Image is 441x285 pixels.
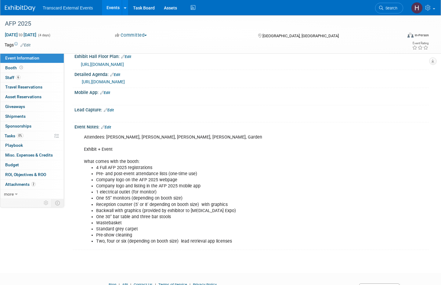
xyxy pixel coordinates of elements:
[96,171,357,177] li: Pre- and post-event attendance lists (one-time use)
[383,6,397,10] span: Search
[96,238,357,244] li: Two, four or six (depending on booth size) lead retrieval app licenses
[80,131,360,247] div: Attendees: [PERSON_NAME], [PERSON_NAME], [PERSON_NAME], [PERSON_NAME], Garden Exhibit + Event Wha...
[5,65,24,70] span: Booth
[16,75,20,80] span: 6
[110,73,120,77] a: Edit
[262,34,339,38] span: [GEOGRAPHIC_DATA], [GEOGRAPHIC_DATA]
[5,94,42,99] span: Asset Reservations
[113,32,149,38] button: Committed
[5,143,23,148] span: Playbook
[41,199,52,207] td: Personalize Event Tab Strip
[31,182,36,186] span: 2
[101,125,111,129] a: Edit
[5,75,20,80] span: Staff
[96,220,357,226] li: Wastebasket
[74,88,429,96] div: Mobile App:
[52,199,64,207] td: Toggle Event Tabs
[96,226,357,232] li: Standard grey carpet
[17,133,23,138] span: 0%
[375,3,403,13] a: Search
[96,208,357,214] li: Backwall with graphics (provided by exhibitor to [MEDICAL_DATA] Expo)
[38,33,50,37] span: (4 days)
[366,32,429,41] div: Event Format
[0,131,64,141] a: Tasks0%
[100,91,110,95] a: Edit
[96,183,357,189] li: Company logo and listing in the AFP 2025 mobile app
[0,121,64,131] a: Sponsorships
[407,33,414,38] img: Format-Inperson.png
[96,214,357,220] li: One 30” bar table and three bar stools
[0,102,64,111] a: Giveaways
[74,70,429,78] div: Detailed Agenda:
[0,73,64,82] a: Staff6
[96,165,357,171] li: 4 Full AFP 2025 registrations
[0,141,64,150] a: Playbook
[3,18,393,29] div: AFP 2025
[0,53,64,63] a: Event Information
[20,43,31,47] a: Edit
[5,172,46,177] span: ROI, Objectives & ROO
[0,63,64,73] a: Booth
[0,180,64,189] a: Attachments2
[18,32,23,37] span: to
[0,112,64,121] a: Shipments
[0,160,64,170] a: Budget
[96,232,357,238] li: Pre-show cleaning
[96,177,357,183] li: Company logo on the AFP 2025 webpage
[81,62,124,67] a: [URL][DOMAIN_NAME]
[5,85,42,89] span: Travel Reservations
[4,192,14,197] span: more
[0,150,64,160] a: Misc. Expenses & Credits
[5,162,19,167] span: Budget
[5,56,39,60] span: Event Information
[96,195,357,201] li: One 55” monitors (depending on booth size)
[74,122,429,130] div: Event Notes:
[0,170,64,179] a: ROI, Objectives & ROO
[121,55,131,59] a: Edit
[0,82,64,92] a: Travel Reservations
[414,33,429,38] div: In-Person
[43,5,93,10] span: Transcard External Events
[96,189,357,195] li: 1 electrical outlet (for monitor)
[5,32,37,38] span: [DATE] [DATE]
[0,189,64,199] a: more
[412,42,428,45] div: Event Rating
[74,52,429,60] div: Exhibit Hall Floor Plan:
[18,65,24,70] span: Booth not reserved yet
[411,2,423,14] img: Haille Dinger
[5,153,53,157] span: Misc. Expenses & Credits
[5,104,25,109] span: Giveaways
[5,5,35,11] img: ExhibitDay
[5,114,26,119] span: Shipments
[5,133,23,138] span: Tasks
[5,42,31,48] td: Tags
[96,202,357,208] li: Reception counter (5’ or 8’ depending on booth size) with graphics
[0,92,64,102] a: Asset Reservations
[104,108,114,112] a: Edit
[5,182,36,187] span: Attachments
[5,124,31,128] span: Sponsorships
[74,105,429,113] div: Lead Capture:
[82,79,125,84] a: [URL][DOMAIN_NAME]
